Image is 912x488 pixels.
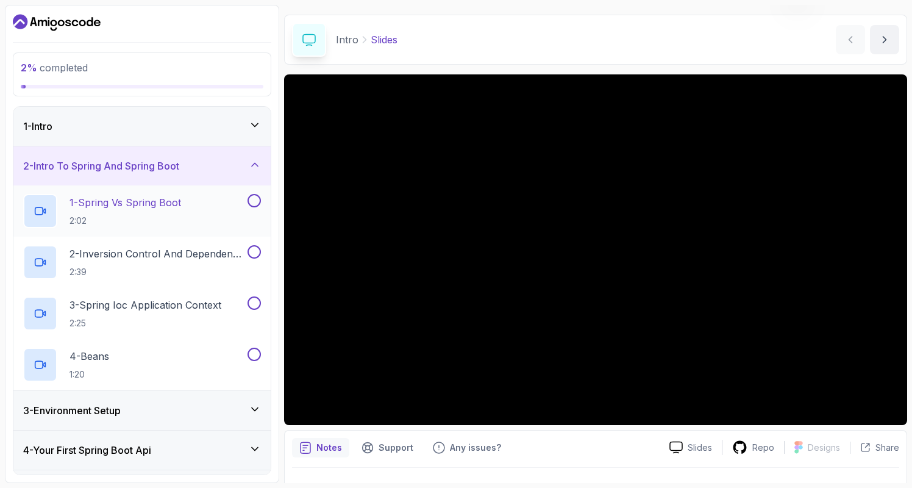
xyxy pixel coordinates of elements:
[13,107,271,146] button: 1-Intro
[23,348,261,382] button: 4-Beans1:20
[875,442,899,454] p: Share
[336,32,358,47] p: Intro
[13,146,271,185] button: 2-Intro To Spring And Spring Boot
[23,119,52,134] h3: 1 - Intro
[69,368,109,381] p: 1:20
[316,442,342,454] p: Notes
[371,32,397,47] p: Slides
[13,13,101,32] a: Dashboard
[808,442,840,454] p: Designs
[688,442,712,454] p: Slides
[23,403,121,418] h3: 3 - Environment Setup
[23,296,261,331] button: 3-Spring Ioc Application Context2:25
[23,194,261,228] button: 1-Spring Vs Spring Boot2:02
[870,25,899,54] button: next content
[21,62,88,74] span: completed
[13,391,271,430] button: 3-Environment Setup
[292,438,349,457] button: notes button
[836,25,865,54] button: previous content
[13,431,271,470] button: 4-Your First Spring Boot Api
[23,159,179,173] h3: 2 - Intro To Spring And Spring Boot
[426,438,508,457] button: Feedback button
[69,215,181,227] p: 2:02
[69,317,221,329] p: 2:25
[660,441,722,454] a: Slides
[21,62,37,74] span: 2 %
[722,440,784,455] a: Repo
[354,438,421,457] button: Support button
[23,245,261,279] button: 2-Inversion Control And Dependency Injection2:39
[752,442,774,454] p: Repo
[69,266,245,278] p: 2:39
[450,442,501,454] p: Any issues?
[69,298,221,312] p: 3 - Spring Ioc Application Context
[69,195,181,210] p: 1 - Spring Vs Spring Boot
[850,442,899,454] button: Share
[69,246,245,261] p: 2 - Inversion Control And Dependency Injection
[23,443,151,457] h3: 4 - Your First Spring Boot Api
[379,442,413,454] p: Support
[69,349,109,364] p: 4 - Beans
